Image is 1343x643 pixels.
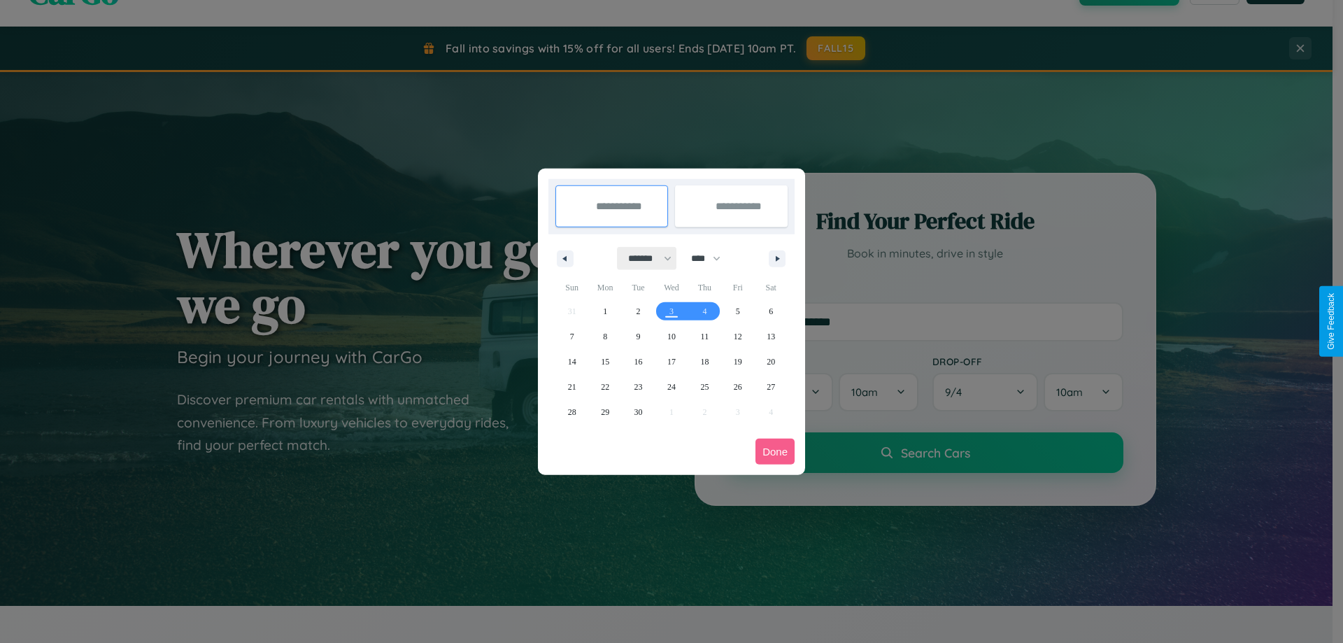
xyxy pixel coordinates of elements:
span: 22 [601,374,609,400]
button: 26 [721,374,754,400]
button: 6 [755,299,788,324]
button: 15 [588,349,621,374]
span: 1 [603,299,607,324]
span: 19 [734,349,742,374]
span: 28 [568,400,576,425]
span: 20 [767,349,775,374]
button: 1 [588,299,621,324]
span: Thu [688,276,721,299]
span: 10 [667,324,676,349]
span: 7 [570,324,574,349]
span: 4 [702,299,706,324]
span: 29 [601,400,609,425]
span: 3 [669,299,674,324]
button: 12 [721,324,754,349]
button: 13 [755,324,788,349]
button: Done [755,439,795,465]
span: 25 [700,374,709,400]
button: 21 [555,374,588,400]
button: 30 [622,400,655,425]
div: Give Feedback [1326,293,1336,350]
span: 14 [568,349,576,374]
button: 22 [588,374,621,400]
span: 2 [637,299,641,324]
button: 24 [655,374,688,400]
span: 6 [769,299,773,324]
button: 10 [655,324,688,349]
span: 24 [667,374,676,400]
span: 17 [667,349,676,374]
button: 28 [555,400,588,425]
span: Sat [755,276,788,299]
button: 14 [555,349,588,374]
button: 11 [688,324,721,349]
span: Sun [555,276,588,299]
button: 16 [622,349,655,374]
span: 11 [701,324,709,349]
button: 2 [622,299,655,324]
button: 3 [655,299,688,324]
span: Mon [588,276,621,299]
button: 4 [688,299,721,324]
span: 23 [634,374,643,400]
button: 7 [555,324,588,349]
span: 12 [734,324,742,349]
button: 5 [721,299,754,324]
button: 17 [655,349,688,374]
button: 25 [688,374,721,400]
span: 15 [601,349,609,374]
button: 29 [588,400,621,425]
span: 13 [767,324,775,349]
button: 20 [755,349,788,374]
span: 30 [634,400,643,425]
span: 16 [634,349,643,374]
button: 9 [622,324,655,349]
span: Wed [655,276,688,299]
button: 19 [721,349,754,374]
span: Tue [622,276,655,299]
span: 27 [767,374,775,400]
span: Fri [721,276,754,299]
span: 9 [637,324,641,349]
span: 21 [568,374,576,400]
span: 18 [700,349,709,374]
button: 27 [755,374,788,400]
button: 23 [622,374,655,400]
span: 26 [734,374,742,400]
span: 5 [736,299,740,324]
button: 8 [588,324,621,349]
button: 18 [688,349,721,374]
span: 8 [603,324,607,349]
